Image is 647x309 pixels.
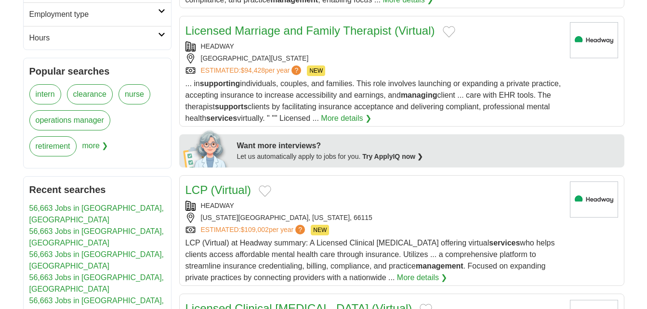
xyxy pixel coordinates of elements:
[29,110,110,130] a: operations manager
[307,65,325,76] span: NEW
[201,202,234,209] a: HEADWAY
[29,250,164,270] a: 56,663 Jobs in [GEOGRAPHIC_DATA], [GEOGRAPHIC_DATA]
[29,182,165,197] h2: Recent searches
[416,262,463,270] strong: management
[291,65,301,75] span: ?
[29,9,158,20] h2: Employment type
[185,213,562,223] div: [US_STATE][GEOGRAPHIC_DATA], [US_STATE], 66115
[183,129,230,167] img: apply-iq-scientist.png
[185,183,251,196] a: LCP (Virtual)
[397,272,448,283] a: More details ❯
[570,181,618,218] img: Headway logo
[362,153,423,160] a: Try ApplyIQ now ❯
[29,84,61,104] a: intern
[119,84,150,104] a: nurse
[185,24,435,37] a: Licensed Marriage and Family Therapist (Virtual)
[237,140,619,152] div: Want more interviews?
[215,103,248,111] strong: supports
[67,84,113,104] a: clearance
[443,26,455,38] button: Add to favorite jobs
[295,225,305,234] span: ?
[185,79,561,122] span: ... in individuals, couples, and families. This role involves launching or expanding a private pr...
[185,239,555,282] span: LCP (Virtual) at Headway summary: A Licensed Clinical [MEDICAL_DATA] offering virtual who helps c...
[29,273,164,293] a: 56,663 Jobs in [GEOGRAPHIC_DATA], [GEOGRAPHIC_DATA]
[401,91,437,99] strong: managing
[489,239,520,247] strong: services
[29,32,158,44] h2: Hours
[201,225,307,235] a: ESTIMATED:$109,002per year?
[237,152,619,162] div: Let us automatically apply to jobs for you.
[29,227,164,247] a: 56,663 Jobs in [GEOGRAPHIC_DATA], [GEOGRAPHIC_DATA]
[29,136,77,156] a: retirement
[240,66,265,74] span: $94,428
[201,65,304,76] a: ESTIMATED:$94,428per year?
[311,225,329,235] span: NEW
[29,204,164,224] a: 56,663 Jobs in [GEOGRAPHIC_DATA], [GEOGRAPHIC_DATA]
[24,26,171,50] a: Hours
[82,136,108,162] span: more ❯
[240,226,268,233] span: $109,002
[24,2,171,26] a: Employment type
[570,22,618,58] img: Headway logo
[259,185,271,197] button: Add to favorite jobs
[29,64,165,78] h2: Popular searches
[201,42,234,50] a: HEADWAY
[200,79,240,88] strong: supporting
[206,114,237,122] strong: services
[185,53,562,64] div: [GEOGRAPHIC_DATA][US_STATE]
[321,113,371,124] a: More details ❯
